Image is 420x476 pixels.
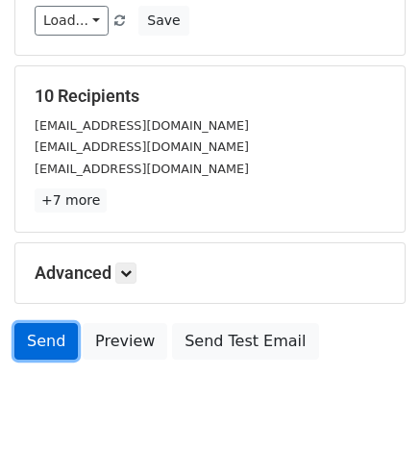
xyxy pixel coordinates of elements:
[35,86,385,107] h5: 10 Recipients
[172,323,318,360] a: Send Test Email
[35,139,249,154] small: [EMAIL_ADDRESS][DOMAIN_NAME]
[35,162,249,176] small: [EMAIL_ADDRESS][DOMAIN_NAME]
[14,323,78,360] a: Send
[35,263,385,284] h5: Advanced
[35,118,249,133] small: [EMAIL_ADDRESS][DOMAIN_NAME]
[138,6,188,36] button: Save
[35,188,107,213] a: +7 more
[324,384,420,476] iframe: Chat Widget
[83,323,167,360] a: Preview
[35,6,109,36] a: Load...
